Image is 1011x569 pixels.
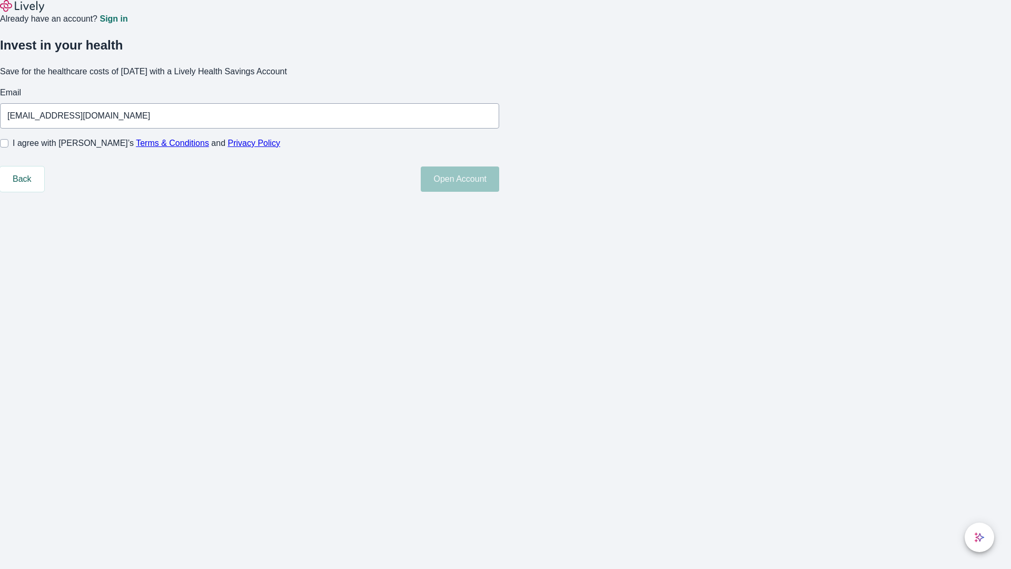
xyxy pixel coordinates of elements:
a: Privacy Policy [228,139,281,148]
a: Terms & Conditions [136,139,209,148]
button: chat [965,523,994,552]
span: I agree with [PERSON_NAME]’s and [13,137,280,150]
svg: Lively AI Assistant [974,532,985,543]
a: Sign in [100,15,127,23]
